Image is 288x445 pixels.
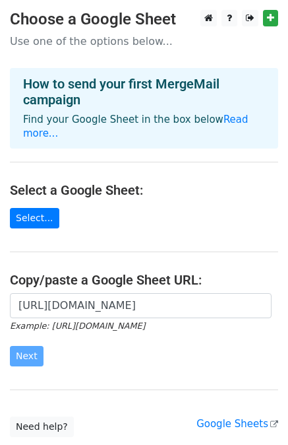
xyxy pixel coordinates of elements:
[23,113,265,141] p: Find your Google Sheet in the box below
[10,293,272,318] input: Paste your Google Sheet URL here
[10,34,278,48] p: Use one of the options below...
[23,114,248,139] a: Read more...
[10,346,43,366] input: Next
[10,321,145,331] small: Example: [URL][DOMAIN_NAME]
[10,417,74,437] a: Need help?
[10,272,278,288] h4: Copy/paste a Google Sheet URL:
[23,76,265,108] h4: How to send your first MergeMail campaign
[10,10,278,29] h3: Choose a Google Sheet
[10,182,278,198] h4: Select a Google Sheet:
[10,208,59,228] a: Select...
[196,418,278,430] a: Google Sheets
